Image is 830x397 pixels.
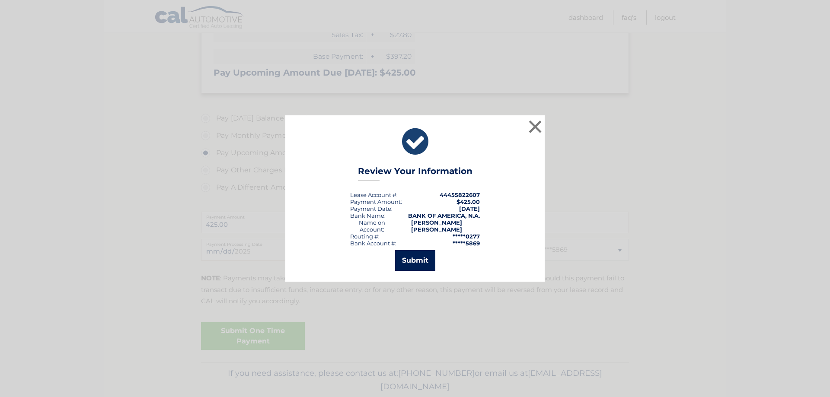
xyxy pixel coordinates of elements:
[456,198,480,205] span: $425.00
[350,205,391,212] span: Payment Date
[411,219,462,233] strong: [PERSON_NAME] [PERSON_NAME]
[358,166,472,181] h3: Review Your Information
[350,205,393,212] div: :
[459,205,480,212] span: [DATE]
[350,233,380,240] div: Routing #:
[440,191,480,198] strong: 44455822607
[408,212,480,219] strong: BANK OF AMERICA, N.A.
[350,191,398,198] div: Lease Account #:
[350,212,386,219] div: Bank Name:
[350,240,396,247] div: Bank Account #:
[395,250,435,271] button: Submit
[527,118,544,135] button: ×
[350,198,402,205] div: Payment Amount:
[350,219,394,233] div: Name on Account:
